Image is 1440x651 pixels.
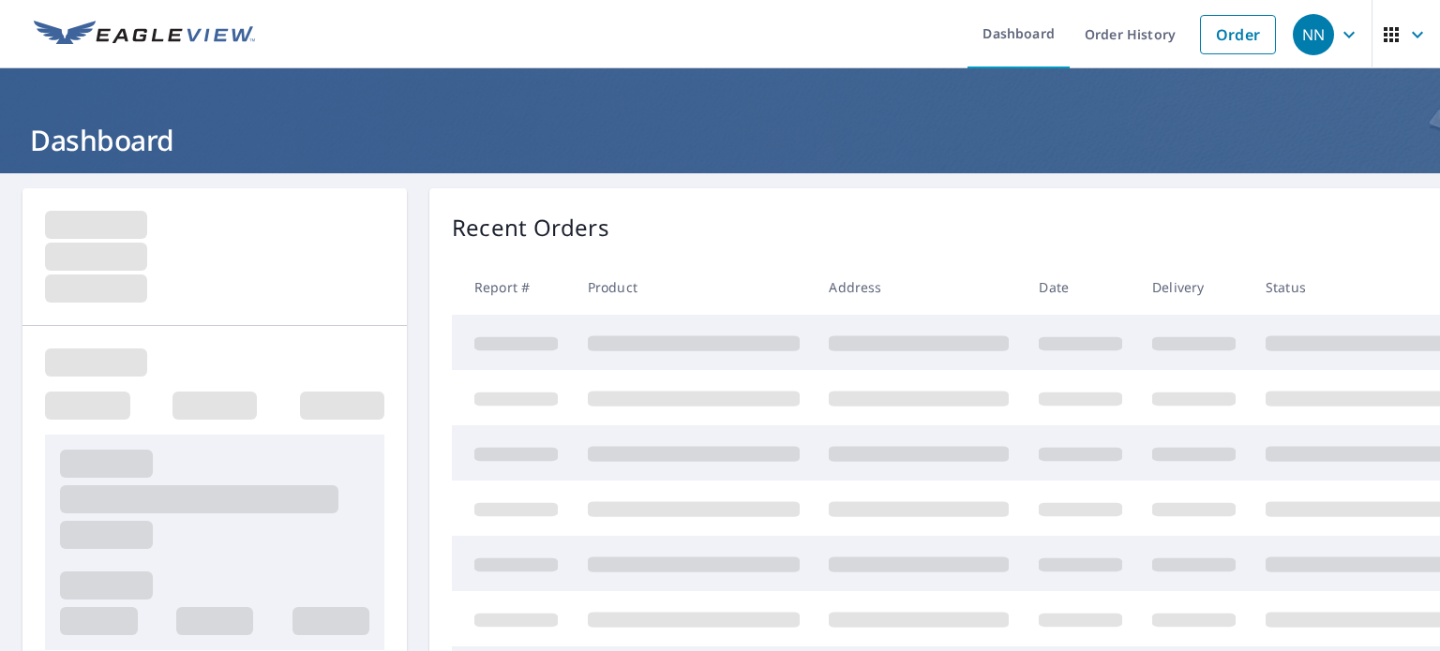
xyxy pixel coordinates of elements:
[814,259,1024,315] th: Address
[573,259,815,315] th: Product
[22,121,1417,159] h1: Dashboard
[1024,259,1137,315] th: Date
[1200,15,1276,54] a: Order
[1293,14,1334,55] div: NN
[34,21,255,49] img: EV Logo
[452,259,573,315] th: Report #
[1137,259,1251,315] th: Delivery
[452,211,609,244] p: Recent Orders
